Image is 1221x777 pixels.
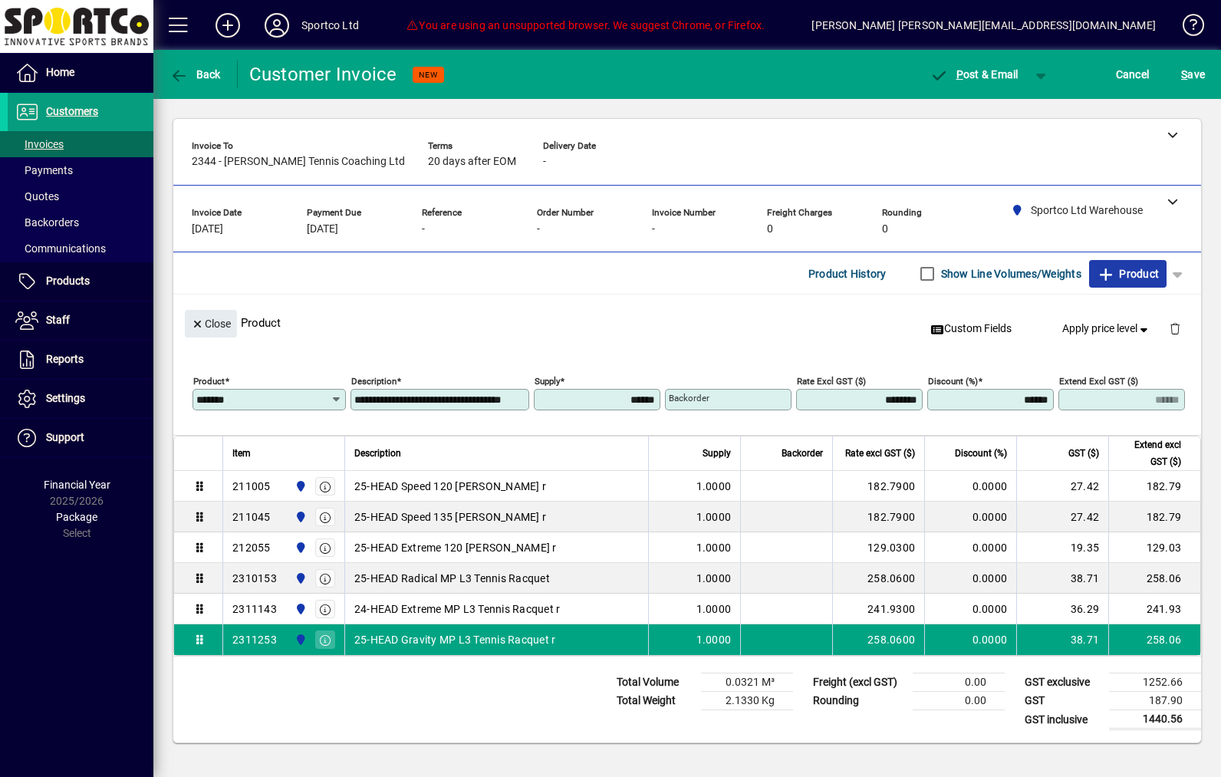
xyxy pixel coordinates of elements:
td: 0.0321 M³ [701,673,793,692]
div: 182.7900 [842,509,915,525]
span: Products [46,275,90,287]
span: 1.0000 [696,601,732,617]
td: 2.1330 Kg [701,692,793,710]
span: Payments [15,164,73,176]
div: 258.0600 [842,632,915,647]
button: Apply price level [1056,315,1157,343]
span: Close [191,311,231,337]
span: ost & Email [930,68,1019,81]
a: Backorders [8,209,153,235]
mat-label: Discount (%) [928,376,978,387]
a: Support [8,419,153,457]
span: Custom Fields [930,321,1012,337]
td: 0.0000 [924,502,1016,532]
span: 1.0000 [696,571,732,586]
span: [DATE] [192,223,223,235]
div: [PERSON_NAME] [PERSON_NAME][EMAIL_ADDRESS][DOMAIN_NAME] [811,13,1156,38]
span: Discount (%) [955,445,1007,462]
div: 212055 [232,540,271,555]
div: Product [173,295,1201,351]
td: 36.29 [1016,594,1108,624]
span: Sportco Ltd Warehouse [291,509,308,525]
div: 241.9300 [842,601,915,617]
span: Sportco Ltd Warehouse [291,570,308,587]
td: 19.35 [1016,532,1108,563]
button: Post & Email [922,61,1026,88]
a: Quotes [8,183,153,209]
div: Sportco Ltd [301,13,359,38]
span: Communications [15,242,106,255]
span: ave [1181,62,1205,87]
td: Rounding [805,692,913,710]
mat-label: Extend excl GST ($) [1059,376,1138,387]
span: Product History [808,262,887,286]
span: GST ($) [1068,445,1099,462]
span: S [1181,68,1187,81]
span: NEW [419,70,438,80]
span: 25-HEAD Radical MP L3 Tennis Racquet [354,571,550,586]
div: 2310153 [232,571,277,586]
td: 0.0000 [924,532,1016,563]
span: Backorder [782,445,823,462]
span: 2344 - [PERSON_NAME] Tennis Coaching Ltd [192,156,405,168]
button: Back [166,61,225,88]
mat-label: Backorder [669,393,709,403]
button: Add [203,12,252,39]
span: Sportco Ltd Warehouse [291,539,308,556]
span: [DATE] [307,223,338,235]
td: 38.71 [1016,563,1108,594]
span: 25-HEAD Gravity MP L3 Tennis Racquet r [354,632,556,647]
span: Package [56,511,97,523]
span: Sportco Ltd Warehouse [291,631,308,648]
td: Total Weight [609,692,701,710]
span: 1.0000 [696,632,732,647]
td: 27.42 [1016,471,1108,502]
a: Payments [8,157,153,183]
mat-label: Description [351,376,397,387]
div: 211045 [232,509,271,525]
td: 38.71 [1016,624,1108,655]
span: 25-HEAD Extreme 120 [PERSON_NAME] r [354,540,557,555]
td: 241.93 [1108,594,1200,624]
span: - [652,223,655,235]
a: Staff [8,301,153,340]
span: Product [1097,262,1159,286]
a: Communications [8,235,153,262]
td: 1252.66 [1109,673,1201,692]
td: 182.79 [1108,502,1200,532]
span: You are using an unsupported browser. We suggest Chrome, or Firefox. [406,19,765,31]
td: 182.79 [1108,471,1200,502]
span: Description [354,445,401,462]
a: Reports [8,341,153,379]
span: Backorders [15,216,79,229]
a: Settings [8,380,153,418]
button: Save [1177,61,1209,88]
button: Cancel [1112,61,1154,88]
td: GST [1017,692,1109,710]
a: Home [8,54,153,92]
span: Cancel [1116,62,1150,87]
mat-label: Supply [535,376,560,387]
span: Support [46,431,84,443]
td: 187.90 [1109,692,1201,710]
button: Delete [1157,310,1193,347]
button: Profile [252,12,301,39]
td: 0.0000 [924,594,1016,624]
span: Back [169,68,221,81]
td: 0.00 [913,673,1005,692]
a: Products [8,262,153,301]
span: 20 days after EOM [428,156,516,168]
span: Invoices [15,138,64,150]
span: Sportco Ltd Warehouse [291,601,308,617]
span: 1.0000 [696,479,732,494]
span: 1.0000 [696,540,732,555]
span: Apply price level [1062,321,1151,337]
div: 2311253 [232,632,277,647]
app-page-header-button: Back [153,61,238,88]
span: Extend excl GST ($) [1118,436,1181,470]
mat-label: Rate excl GST ($) [797,376,866,387]
span: Item [232,445,251,462]
label: Show Line Volumes/Weights [938,266,1081,281]
span: Reports [46,353,84,365]
div: 129.0300 [842,540,915,555]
